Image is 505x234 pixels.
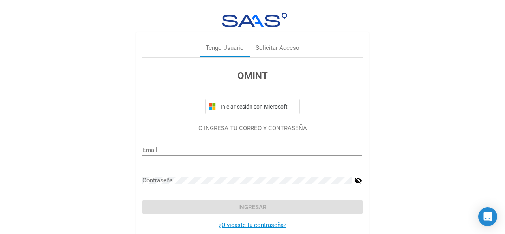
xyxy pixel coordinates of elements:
[219,221,286,228] a: ¿Olvidaste tu contraseña?
[256,43,299,52] div: Solicitar Acceso
[206,43,244,52] div: Tengo Usuario
[142,124,362,133] p: O INGRESÁ TU CORREO Y CONTRASEÑA
[354,176,362,185] mat-icon: visibility_off
[142,69,362,83] h3: OMINT
[142,200,362,214] button: Ingresar
[238,204,267,211] span: Ingresar
[478,207,497,226] div: Open Intercom Messenger
[219,103,296,110] span: Iniciar sesión con Microsoft
[205,99,300,114] button: Iniciar sesión con Microsoft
